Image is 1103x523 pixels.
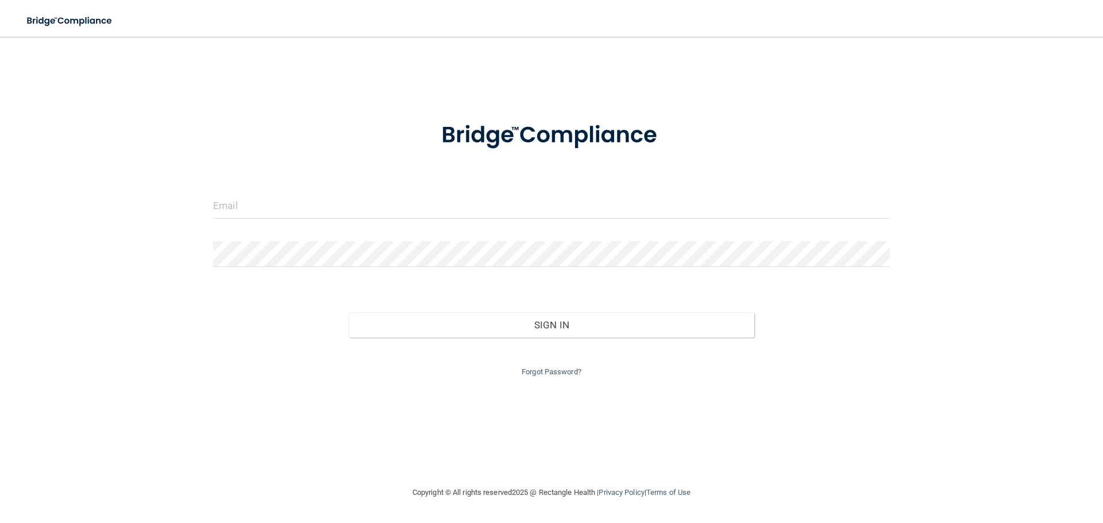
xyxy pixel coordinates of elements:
[349,312,755,338] button: Sign In
[213,193,890,219] input: Email
[646,488,691,497] a: Terms of Use
[522,367,581,376] a: Forgot Password?
[418,106,685,165] img: bridge_compliance_login_screen.278c3ca4.svg
[17,9,123,33] img: bridge_compliance_login_screen.278c3ca4.svg
[342,474,761,511] div: Copyright © All rights reserved 2025 @ Rectangle Health | |
[599,488,644,497] a: Privacy Policy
